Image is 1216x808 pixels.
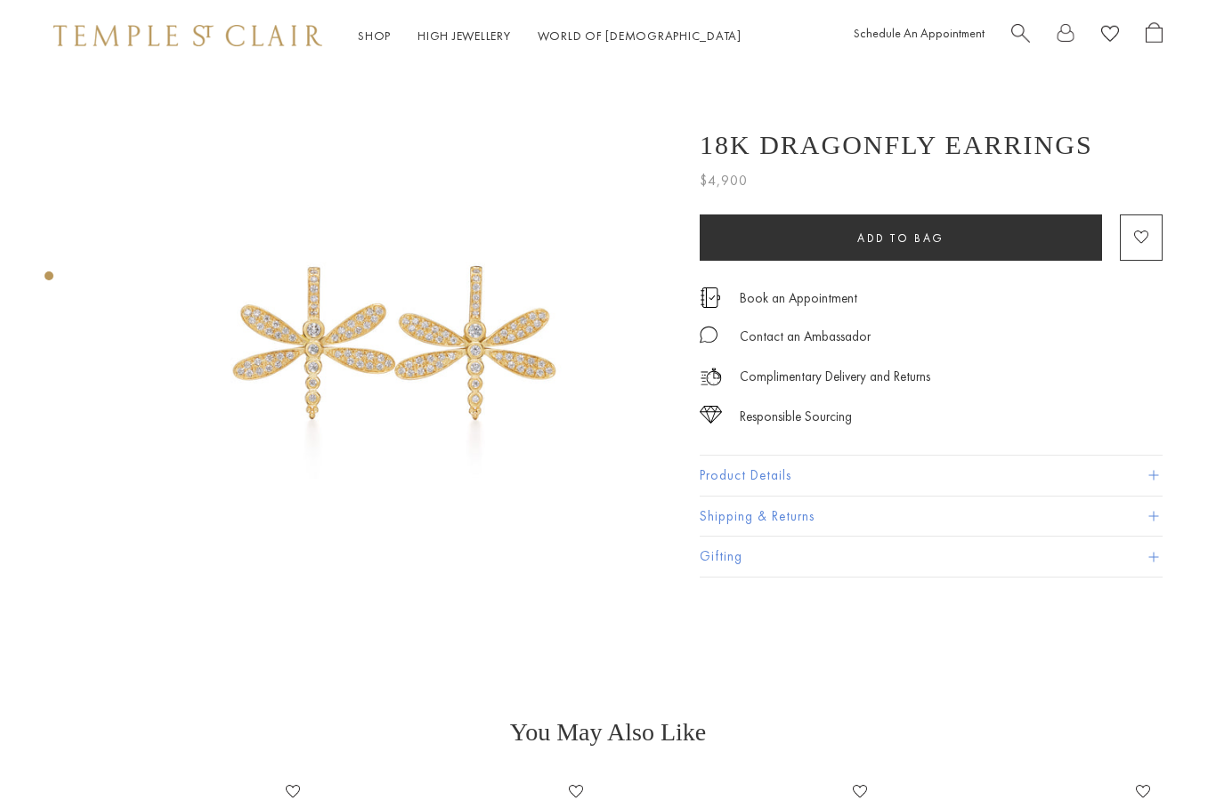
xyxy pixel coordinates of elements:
[700,366,722,388] img: icon_delivery.svg
[700,169,748,192] span: $4,900
[1127,724,1198,790] iframe: Gorgias live chat messenger
[700,537,1163,577] button: Gifting
[700,214,1102,261] button: Add to bag
[700,497,1163,537] button: Shipping & Returns
[740,326,871,348] div: Contact an Ambassador
[700,287,721,308] img: icon_appointment.svg
[700,456,1163,496] button: Product Details
[700,326,717,343] img: MessageIcon-01_2.svg
[700,130,1093,160] h1: 18K Dragonfly Earrings
[857,230,944,246] span: Add to bag
[45,267,53,295] div: Product gallery navigation
[538,28,742,44] a: World of [DEMOGRAPHIC_DATA]World of [DEMOGRAPHIC_DATA]
[417,28,511,44] a: High JewelleryHigh Jewellery
[1101,22,1119,50] a: View Wishlist
[358,28,391,44] a: ShopShop
[53,25,322,46] img: Temple St. Clair
[358,25,742,47] nav: Main navigation
[700,406,722,424] img: icon_sourcing.svg
[1011,22,1030,50] a: Search
[740,288,857,308] a: Book an Appointment
[71,718,1145,747] h3: You May Also Like
[740,366,930,388] p: Complimentary Delivery and Returns
[854,25,985,41] a: Schedule An Appointment
[740,406,852,428] div: Responsible Sourcing
[116,71,673,628] img: 18K Dragonfly Earrings
[1146,22,1163,50] a: Open Shopping Bag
